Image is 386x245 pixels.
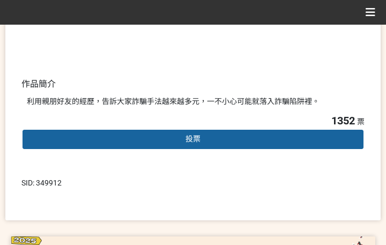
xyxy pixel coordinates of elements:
iframe: IFrame Embed [271,177,324,188]
span: 1352 [331,114,355,127]
span: 票 [357,117,365,126]
span: 作品簡介 [21,79,56,89]
span: SID: 349912 [21,179,62,187]
div: 利用親朋好友的經歷，告訴大家詐騙手法越來越多元，一不小心可能就落入詐騙陷阱裡。 [27,96,359,107]
span: 投票 [185,135,201,143]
